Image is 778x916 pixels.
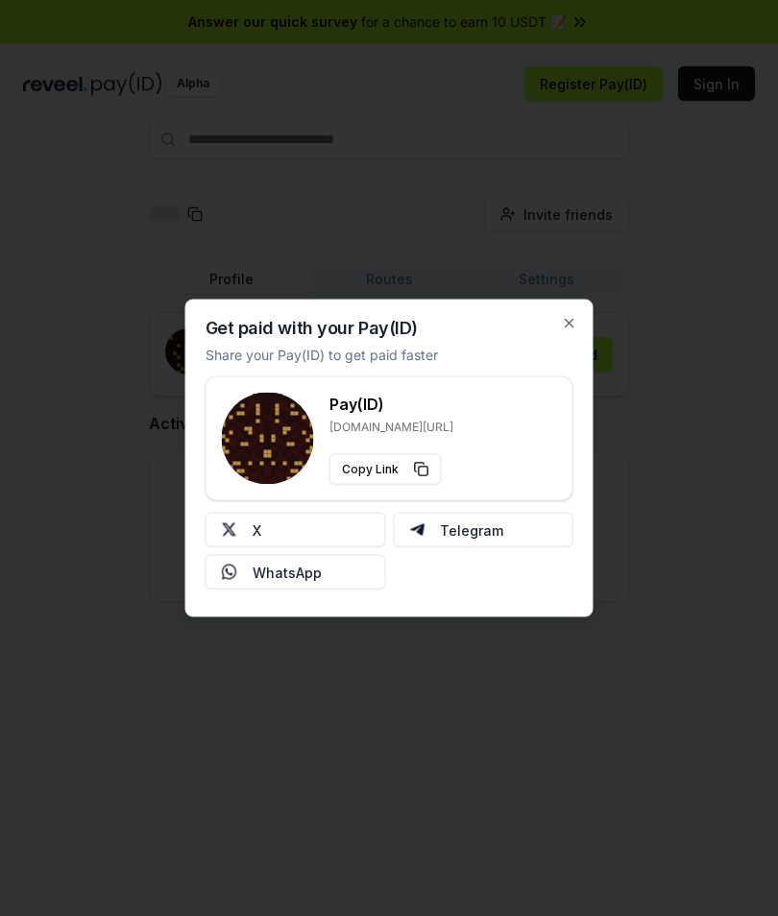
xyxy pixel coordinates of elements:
[329,393,453,416] h3: Pay(ID)
[409,522,425,538] img: Telegram
[329,454,442,485] button: Copy Link
[206,345,438,365] p: Share your Pay(ID) to get paid faster
[329,420,453,435] p: [DOMAIN_NAME][URL]
[222,522,237,538] img: X
[206,555,386,590] button: WhatsApp
[206,513,386,547] button: X
[222,565,237,580] img: Whatsapp
[393,513,573,547] button: Telegram
[206,320,418,337] h2: Get paid with your Pay(ID)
